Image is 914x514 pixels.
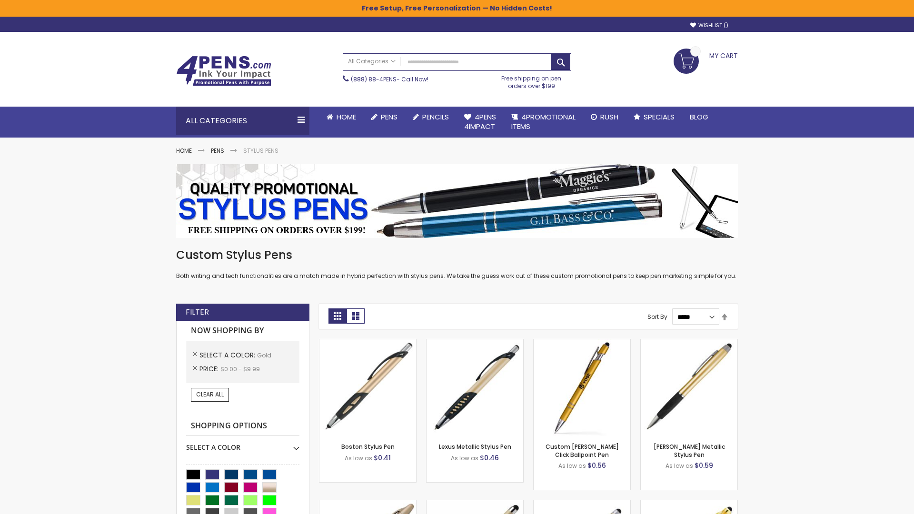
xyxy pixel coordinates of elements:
[319,500,416,508] a: Twist Highlighter-Pen Stylus Combo-Gold
[343,54,400,69] a: All Categories
[186,416,299,436] strong: Shopping Options
[690,112,708,122] span: Blog
[186,321,299,341] strong: Now Shopping by
[191,388,229,401] a: Clear All
[427,339,523,347] a: Lexus Metallic Stylus Pen-Gold
[558,462,586,470] span: As low as
[199,364,220,374] span: Price
[587,461,606,470] span: $0.56
[439,443,511,451] a: Lexus Metallic Stylus Pen
[199,350,257,360] span: Select A Color
[464,112,496,131] span: 4Pens 4impact
[427,500,523,508] a: Islander Softy Metallic Gel Pen with Stylus-Gold
[511,112,576,131] span: 4PROMOTIONAL ITEMS
[319,339,416,347] a: Boston Stylus Pen-Gold
[211,147,224,155] a: Pens
[504,107,583,138] a: 4PROMOTIONALITEMS
[186,307,209,317] strong: Filter
[319,107,364,128] a: Home
[176,147,192,155] a: Home
[345,454,372,462] span: As low as
[220,365,260,373] span: $0.00 - $9.99
[364,107,405,128] a: Pens
[641,339,737,436] img: Lory Metallic Stylus Pen-Gold
[381,112,397,122] span: Pens
[351,75,428,83] span: - Call Now!
[176,107,309,135] div: All Categories
[319,339,416,436] img: Boston Stylus Pen-Gold
[341,443,395,451] a: Boston Stylus Pen
[600,112,618,122] span: Rush
[654,443,725,458] a: [PERSON_NAME] Metallic Stylus Pen
[176,247,738,280] div: Both writing and tech functionalities are a match made in hybrid perfection with stylus pens. We ...
[690,22,728,29] a: Wishlist
[644,112,675,122] span: Specials
[457,107,504,138] a: 4Pens4impact
[374,453,391,463] span: $0.41
[243,147,278,155] strong: Stylus Pens
[492,71,572,90] div: Free shipping on pen orders over $199
[647,313,667,321] label: Sort By
[257,351,271,359] span: Gold
[666,462,693,470] span: As low as
[695,461,713,470] span: $0.59
[534,500,630,508] a: Cali Custom Stylus Gel pen-Gold
[480,453,499,463] span: $0.46
[451,454,478,462] span: As low as
[641,500,737,508] a: I-Stylus-Slim-Gold-Gold
[337,112,356,122] span: Home
[176,247,738,263] h1: Custom Stylus Pens
[534,339,630,436] img: Custom Alex II Click Ballpoint Pen-Gold
[682,107,716,128] a: Blog
[328,308,347,324] strong: Grid
[583,107,626,128] a: Rush
[348,58,396,65] span: All Categories
[176,56,271,86] img: 4Pens Custom Pens and Promotional Products
[196,390,224,398] span: Clear All
[422,112,449,122] span: Pencils
[176,164,738,238] img: Stylus Pens
[351,75,397,83] a: (888) 88-4PENS
[626,107,682,128] a: Specials
[427,339,523,436] img: Lexus Metallic Stylus Pen-Gold
[641,339,737,347] a: Lory Metallic Stylus Pen-Gold
[186,436,299,452] div: Select A Color
[546,443,619,458] a: Custom [PERSON_NAME] Click Ballpoint Pen
[534,339,630,347] a: Custom Alex II Click Ballpoint Pen-Gold
[405,107,457,128] a: Pencils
